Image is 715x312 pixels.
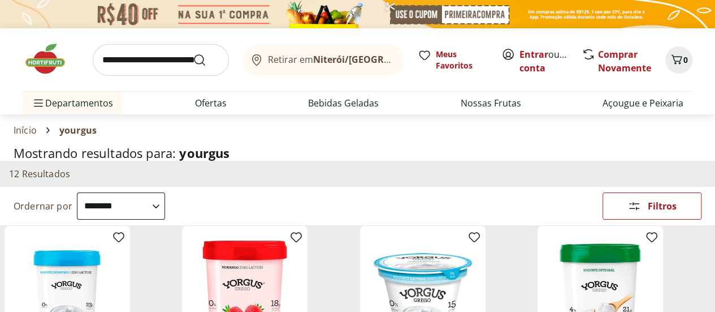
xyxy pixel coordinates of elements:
[313,53,442,66] b: Niterói/[GEOGRAPHIC_DATA]
[519,48,582,74] a: Criar conta
[9,168,70,180] h2: 12 Resultados
[195,96,227,110] a: Ofertas
[93,44,229,76] input: search
[603,96,683,110] a: Açougue e Peixaria
[627,199,641,213] svg: Abrir Filtros
[268,54,393,65] span: Retirar em
[603,193,701,220] button: Filtros
[32,89,113,117] span: Departamentos
[59,125,97,135] span: yourgus
[179,144,229,161] span: yourgus
[648,202,677,211] span: Filtros
[665,46,692,74] button: Carrinho
[14,125,37,135] a: Início
[519,48,548,61] a: Entrar
[598,48,651,74] a: Comprar Novamente
[14,146,701,160] h1: Mostrando resultados para:
[193,53,220,67] button: Submit Search
[436,49,488,71] span: Meus Favoritos
[683,54,688,65] span: 0
[461,96,521,110] a: Nossas Frutas
[418,49,488,71] a: Meus Favoritos
[14,200,72,212] label: Ordernar por
[308,96,379,110] a: Bebidas Geladas
[519,48,570,75] span: ou
[242,44,404,76] button: Retirar emNiterói/[GEOGRAPHIC_DATA]
[23,42,79,76] img: Hortifruti
[32,89,45,117] button: Menu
